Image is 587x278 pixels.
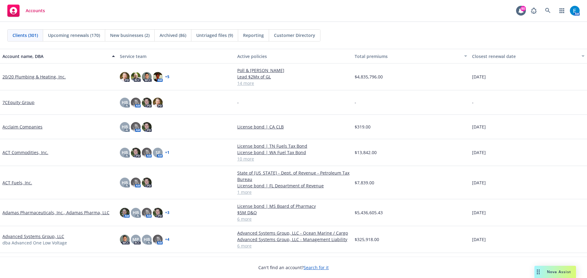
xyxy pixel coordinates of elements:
a: 20/20 Plumbing & Heating, Inc. [2,74,66,80]
span: [DATE] [472,236,486,243]
a: State of [US_STATE] - Dept. of Revenue - Petroleum Tax Bureau [237,170,350,182]
a: Search for it [304,265,329,270]
span: $13,842.00 [355,149,377,156]
img: photo [153,208,163,218]
a: + 5 [165,75,169,79]
span: [DATE] [472,209,486,216]
img: photo [142,178,152,187]
a: 14 more [237,80,350,86]
img: photo [142,208,152,218]
span: [DATE] [472,74,486,80]
img: photo [120,235,130,244]
a: 1 more [237,189,350,195]
a: Switch app [556,5,568,17]
img: photo [131,72,141,82]
img: photo [131,98,141,107]
a: Lead $2Mx of GL [237,74,350,80]
a: License bond | MS Board of Pharmacy [237,203,350,209]
a: 10 more [237,156,350,162]
span: Can't find an account? [258,264,329,271]
span: HB [122,99,128,106]
span: [DATE] [472,149,486,156]
span: Nova Assist [547,269,571,274]
span: $319.00 [355,124,371,130]
span: HB [144,236,150,243]
span: - [472,99,474,106]
div: Active policies [237,53,350,60]
img: photo [131,148,141,157]
div: Drag to move [534,266,542,278]
span: - [355,99,356,106]
span: Archived (86) [160,32,186,38]
a: License bond | FL Department of Revenue [237,182,350,189]
div: 80 [520,6,526,11]
a: Search [542,5,554,17]
img: photo [570,6,580,16]
img: photo [142,98,152,107]
span: MP [132,236,139,243]
span: [DATE] [472,124,486,130]
a: + 1 [165,151,169,154]
span: Customer Directory [274,32,315,38]
a: Advanced Systems Group, LLC [2,233,64,240]
button: Closest renewal date [470,49,587,63]
span: $5,436,605.43 [355,209,383,216]
a: Accounts [5,2,47,19]
a: + 4 [165,238,169,241]
span: Untriaged files (9) [196,32,233,38]
span: - [237,99,239,106]
span: Accounts [26,8,45,13]
a: Acclaim Companies [2,124,42,130]
img: photo [153,235,163,244]
a: 7CEquity Group [2,99,35,106]
a: 6 more [237,216,350,222]
img: photo [153,98,163,107]
span: HB [122,179,128,186]
button: Total premiums [352,49,470,63]
button: Active policies [235,49,352,63]
span: New businesses (2) [110,32,150,38]
a: Report a Bug [528,5,540,17]
a: + 3 [165,211,169,215]
div: Total premiums [355,53,460,60]
a: License bond | CA CLB [237,124,350,130]
span: Upcoming renewals (170) [48,32,100,38]
img: photo [120,72,130,82]
span: Clients (301) [13,32,38,38]
a: Advanced Systems Group, LLC - Management Liability [237,236,350,243]
span: Reporting [243,32,264,38]
span: $4,835,796.00 [355,74,383,80]
span: HB [122,124,128,130]
div: Account name, DBA [2,53,108,60]
span: $325,918.00 [355,236,379,243]
img: photo [131,122,141,132]
a: ACT Fuels, Inc. [2,179,32,186]
span: SF [156,149,160,156]
img: photo [153,72,163,82]
span: dba Advanced One Low Voltage [2,240,67,246]
span: [DATE] [472,179,486,186]
a: Poll & [PERSON_NAME] [237,67,350,74]
span: HB [122,149,128,156]
a: $5M D&O [237,209,350,216]
a: License bond | TN Fuels Tax Bond [237,143,350,149]
img: photo [142,122,152,132]
img: photo [120,208,130,218]
div: Service team [120,53,232,60]
span: HB [133,209,139,216]
img: photo [131,178,141,187]
a: License bond | WA Fuel Tax Bond [237,149,350,156]
img: photo [142,72,152,82]
a: Adamas Pharmaceuticals, Inc., Adamas Pharma, LLC [2,209,109,216]
span: $7,839.00 [355,179,374,186]
button: Nova Assist [534,266,576,278]
a: 6 more [237,243,350,249]
a: Advanced Systems Group, LLC - Ocean Marine / Cargo [237,230,350,236]
img: photo [142,148,152,157]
